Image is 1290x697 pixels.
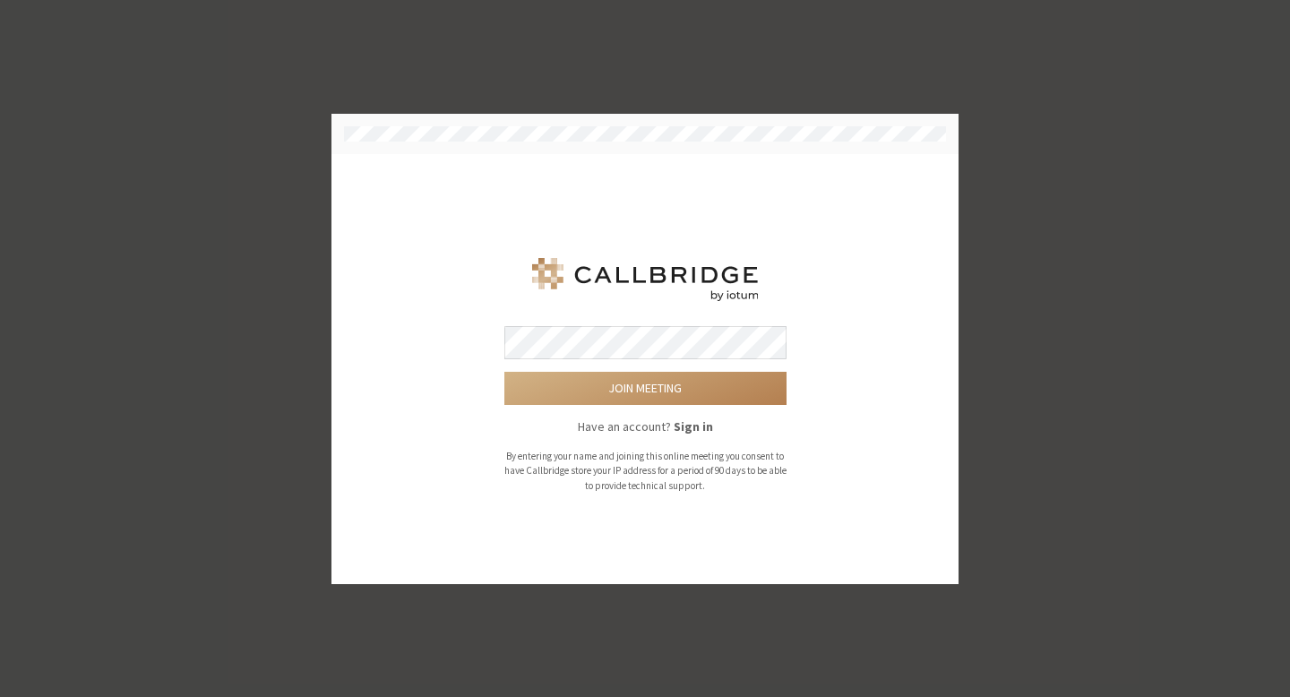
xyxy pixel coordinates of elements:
button: Sign in [674,417,713,436]
p: By entering your name and joining this online meeting you consent to have Callbridge store your I... [504,449,787,494]
button: Join meeting [504,372,787,405]
p: Have an account? [504,417,787,436]
img: Iotum [529,258,761,301]
strong: Sign in [674,418,713,435]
